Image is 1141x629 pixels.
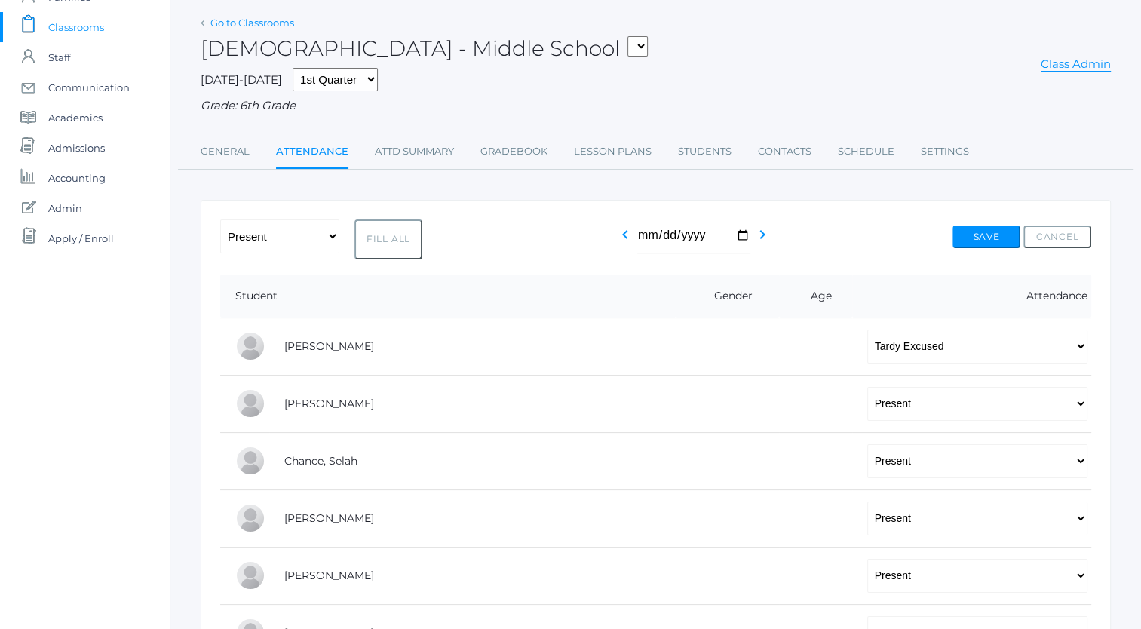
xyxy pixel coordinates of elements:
[480,137,547,167] a: Gradebook
[48,163,106,193] span: Accounting
[1023,226,1091,248] button: Cancel
[276,137,348,169] a: Attendance
[284,339,374,353] a: [PERSON_NAME]
[676,275,780,318] th: Gender
[201,37,648,60] h2: [DEMOGRAPHIC_DATA] - Middle School
[235,446,265,476] div: Selah Chance
[753,226,771,244] i: chevron_right
[201,137,250,167] a: General
[284,454,357,468] a: Chance, Selah
[375,137,454,167] a: Attd Summary
[48,133,105,163] span: Admissions
[616,226,634,244] i: chevron_left
[616,232,634,247] a: chevron_left
[235,503,265,533] div: Levi Erner
[48,12,104,42] span: Classrooms
[48,103,103,133] span: Academics
[852,275,1091,318] th: Attendance
[678,137,732,167] a: Students
[48,223,114,253] span: Apply / Enroll
[235,388,265,419] div: Gabby Brozek
[48,42,70,72] span: Staff
[753,232,771,247] a: chevron_right
[284,569,374,582] a: [PERSON_NAME]
[48,72,130,103] span: Communication
[210,17,294,29] a: Go to Classrooms
[1041,57,1111,72] a: Class Admin
[235,560,265,591] div: Chase Farnes
[921,137,969,167] a: Settings
[574,137,652,167] a: Lesson Plans
[284,511,374,525] a: [PERSON_NAME]
[48,193,82,223] span: Admin
[220,275,676,318] th: Student
[284,397,374,410] a: [PERSON_NAME]
[838,137,894,167] a: Schedule
[354,219,422,259] button: Fill All
[201,97,1111,115] div: Grade: 6th Grade
[235,331,265,361] div: Josey Baker
[201,72,282,87] span: [DATE]-[DATE]
[779,275,851,318] th: Age
[952,226,1020,248] button: Save
[758,137,811,167] a: Contacts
